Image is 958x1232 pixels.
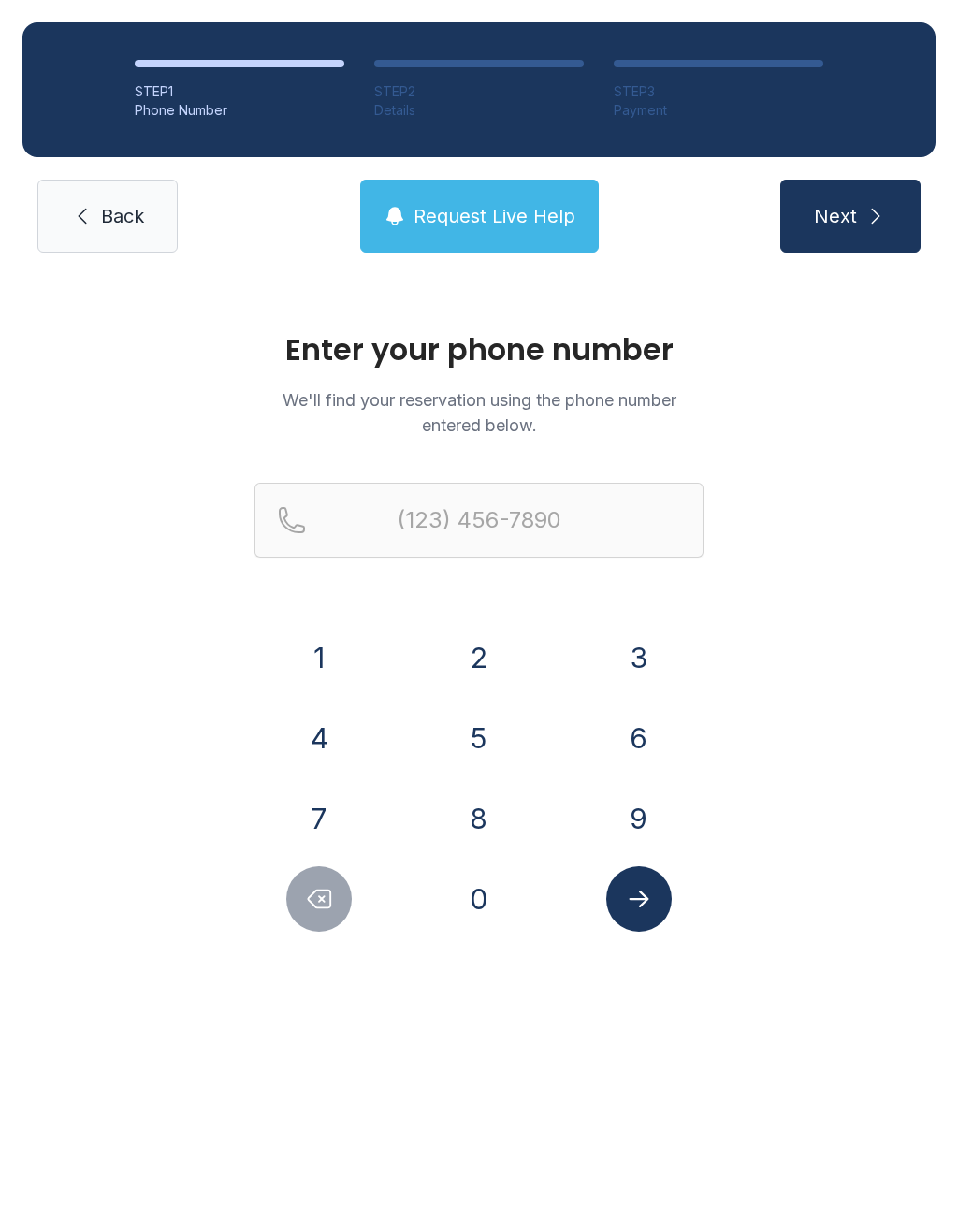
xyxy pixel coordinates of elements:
[606,866,672,932] button: Submit lookup form
[286,625,352,690] button: 1
[286,786,352,851] button: 7
[446,786,512,851] button: 8
[446,625,512,690] button: 2
[814,203,857,229] span: Next
[254,483,704,558] input: Reservation phone number
[446,866,512,932] button: 0
[254,335,704,365] h1: Enter your phone number
[446,705,512,771] button: 5
[606,786,672,851] button: 9
[135,82,344,101] div: STEP 1
[614,101,823,120] div: Payment
[286,705,352,771] button: 4
[614,82,823,101] div: STEP 3
[101,203,144,229] span: Back
[286,866,352,932] button: Delete number
[254,387,704,438] p: We'll find your reservation using the phone number entered below.
[606,625,672,690] button: 3
[414,203,575,229] span: Request Live Help
[135,101,344,120] div: Phone Number
[374,101,584,120] div: Details
[374,82,584,101] div: STEP 2
[606,705,672,771] button: 6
